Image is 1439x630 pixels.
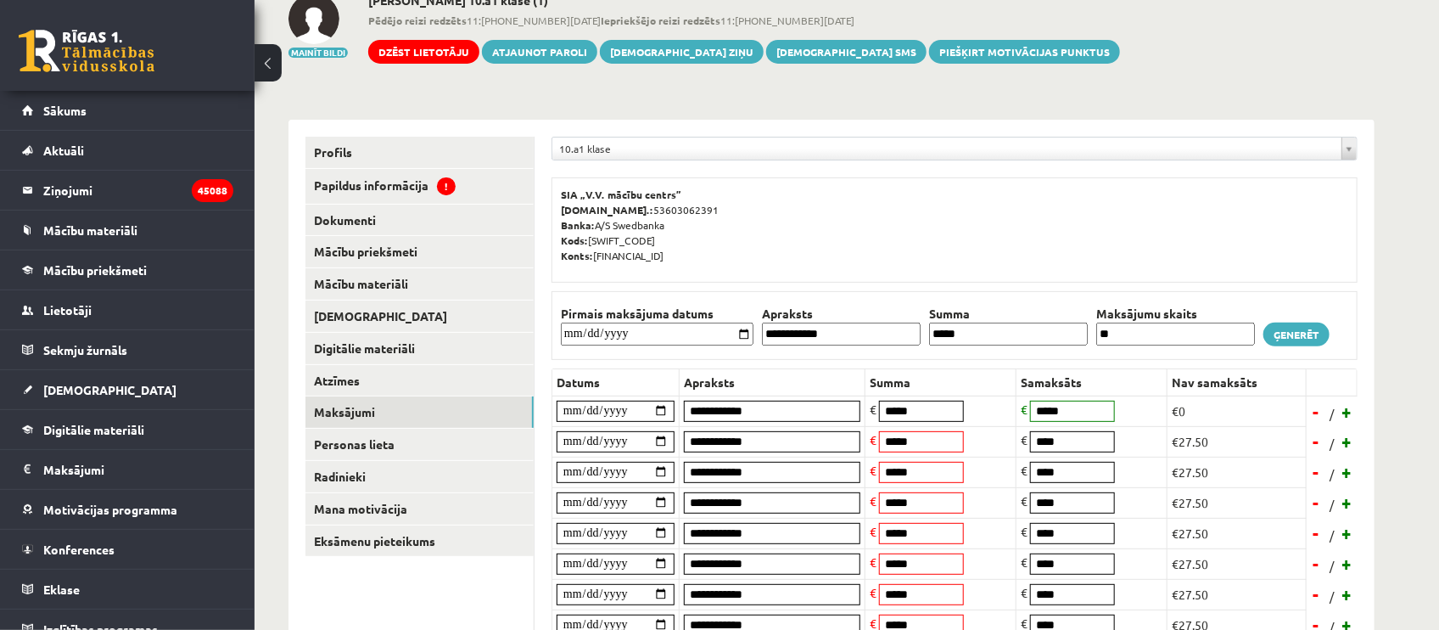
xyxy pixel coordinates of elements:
td: €27.50 [1167,548,1307,579]
span: € [1021,585,1027,600]
span: € [1021,463,1027,478]
a: Papildus informācija! [305,169,534,204]
b: Kods: [561,233,588,247]
span: Mācību priekšmeti [43,262,147,278]
a: - [1308,429,1325,454]
a: Ziņojumi45088 [22,171,233,210]
a: + [1339,520,1356,546]
th: Nav samaksāts [1167,368,1307,396]
th: Pirmais maksājuma datums [557,305,758,323]
a: [DEMOGRAPHIC_DATA] [305,301,534,332]
a: Eksāmenu pieteikums [305,526,534,557]
a: Konferences [22,530,233,569]
legend: Maksājumi [43,450,233,489]
a: Atjaunot paroli [482,40,597,64]
a: Motivācijas programma [22,490,233,529]
td: €0 [1167,396,1307,426]
b: Banka: [561,218,595,232]
span: / [1328,526,1336,544]
span: / [1328,496,1336,514]
a: Sekmju žurnāls [22,330,233,369]
a: Radinieki [305,461,534,492]
a: - [1308,520,1325,546]
a: - [1308,459,1325,485]
th: Samaksāts [1016,368,1167,396]
a: Piešķirt motivācijas punktus [929,40,1120,64]
a: [DEMOGRAPHIC_DATA] [22,370,233,409]
a: Mācību priekšmeti [22,250,233,290]
span: Motivācijas programma [43,502,177,517]
span: € [870,554,876,570]
span: Sākums [43,103,87,118]
b: Konts: [561,249,593,262]
th: Apraksts [680,368,865,396]
span: Digitālie materiāli [43,422,144,437]
b: Pēdējo reizi redzēts [368,14,467,27]
a: 10.a1 klase [552,138,1357,160]
span: € [870,524,876,539]
a: Mācību materiāli [22,211,233,250]
a: Dzēst lietotāju [368,40,479,64]
a: + [1339,551,1356,577]
span: Mācību materiāli [43,222,137,238]
span: / [1328,557,1336,575]
span: / [1328,465,1336,483]
a: Maksājumi [22,450,233,489]
i: 45088 [192,179,233,202]
a: - [1308,399,1325,425]
a: Eklase [22,570,233,609]
button: Mainīt bildi [288,48,348,58]
span: € [870,432,876,447]
th: Summa [925,305,1092,323]
a: Digitālie materiāli [305,333,534,364]
p: 53603062391 A/S Swedbanka [SWIFT_CODE] [FINANCIAL_ID] [561,187,1348,263]
span: [DEMOGRAPHIC_DATA] [43,382,176,397]
a: Digitālie materiāli [22,410,233,449]
td: €27.50 [1167,426,1307,457]
span: Konferences [43,542,115,557]
span: € [870,402,876,417]
th: Summa [865,368,1016,396]
span: Eklase [43,582,80,597]
th: Datums [552,368,680,396]
a: Personas lieta [305,429,534,460]
span: € [1021,402,1027,417]
th: Apraksts [758,305,925,323]
span: € [1021,493,1027,509]
span: / [1328,405,1336,423]
a: Mana motivācija [305,493,534,525]
a: Aktuāli [22,131,233,170]
a: [DEMOGRAPHIC_DATA] ziņu [600,40,764,64]
b: [DOMAIN_NAME].: [561,203,653,217]
td: €27.50 [1167,457,1307,487]
span: Lietotāji [43,302,92,318]
a: + [1339,429,1356,454]
a: Rīgas 1. Tālmācības vidusskola [19,30,154,72]
span: 11:[PHONE_NUMBER][DATE] 11:[PHONE_NUMBER][DATE] [368,13,1120,28]
td: €27.50 [1167,518,1307,548]
a: Atzīmes [305,365,534,397]
span: € [870,585,876,600]
span: / [1328,435,1336,453]
a: + [1339,459,1356,485]
a: Lietotāji [22,290,233,329]
a: Maksājumi [305,397,534,428]
a: Mācību materiāli [305,268,534,300]
a: + [1339,582,1356,607]
span: ! [437,177,456,195]
a: Ģenerēt [1263,323,1330,346]
span: Sekmju žurnāls [43,342,127,357]
legend: Ziņojumi [43,171,233,210]
a: Mācību priekšmeti [305,236,534,267]
a: [DEMOGRAPHIC_DATA] SMS [766,40,927,64]
a: - [1308,490,1325,515]
a: Profils [305,137,534,168]
span: 10.a1 klase [559,138,1335,160]
span: € [870,463,876,478]
a: Dokumenti [305,205,534,236]
span: € [1021,524,1027,539]
a: Sākums [22,91,233,130]
span: Aktuāli [43,143,84,158]
span: / [1328,588,1336,605]
a: - [1308,582,1325,607]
